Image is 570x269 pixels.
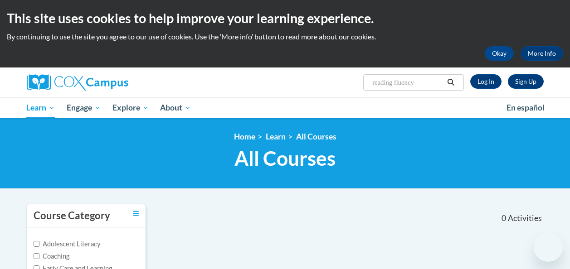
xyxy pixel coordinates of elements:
[444,77,458,88] button: Search
[234,132,255,141] a: Home
[534,233,563,262] iframe: Button to launch messaging window
[485,46,514,61] button: Okay
[502,213,506,223] span: 0
[160,102,191,113] span: About
[107,97,155,118] a: Explore
[266,132,286,141] a: Learn
[7,32,563,42] p: By continuing to use the site you agree to our use of cookies. Use the ‘More info’ button to read...
[61,97,107,118] a: Engage
[27,74,128,91] img: Cox Campus
[507,103,545,112] span: En español
[27,74,190,91] a: Cox Campus
[34,209,110,223] h3: Course Category
[34,253,39,259] input: Checkbox for Options
[371,77,444,88] input: Search Courses
[20,97,551,118] div: Main menu
[296,132,336,141] a: All Courses
[133,209,139,219] a: Toggle collapse
[154,97,197,118] a: About
[34,241,39,247] input: Checkbox for Options
[508,74,544,89] a: Register
[501,98,551,117] a: En español
[470,74,502,89] a: Log In
[67,102,101,113] span: Engage
[508,213,542,223] span: Activities
[521,46,563,61] a: More Info
[34,251,69,261] label: Coaching
[234,146,336,170] span: All Courses
[26,102,55,113] span: Learn
[112,102,149,113] span: Explore
[34,239,101,249] label: Adolescent Literacy
[21,97,61,118] a: Learn
[7,9,563,27] h2: This site uses cookies to help improve your learning experience.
